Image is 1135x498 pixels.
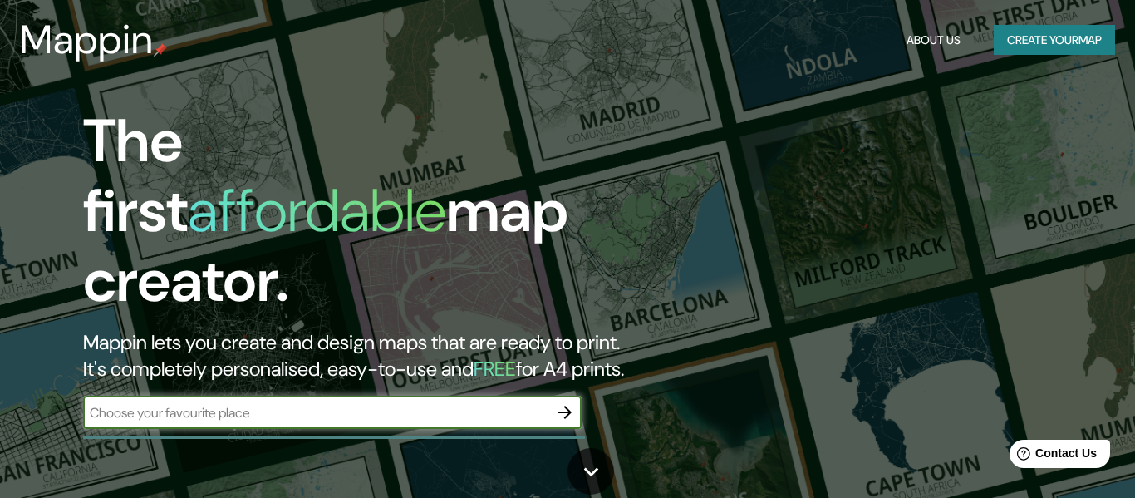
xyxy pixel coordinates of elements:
h3: Mappin [20,17,154,63]
h5: FREE [474,356,516,382]
h1: affordable [188,172,446,249]
button: About Us [900,25,967,56]
input: Choose your favourite place [83,403,548,422]
button: Create yourmap [994,25,1115,56]
h2: Mappin lets you create and design maps that are ready to print. It's completely personalised, eas... [83,329,651,382]
iframe: Help widget launcher [987,433,1117,480]
h1: The first map creator. [83,106,651,329]
img: mappin-pin [154,43,167,57]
